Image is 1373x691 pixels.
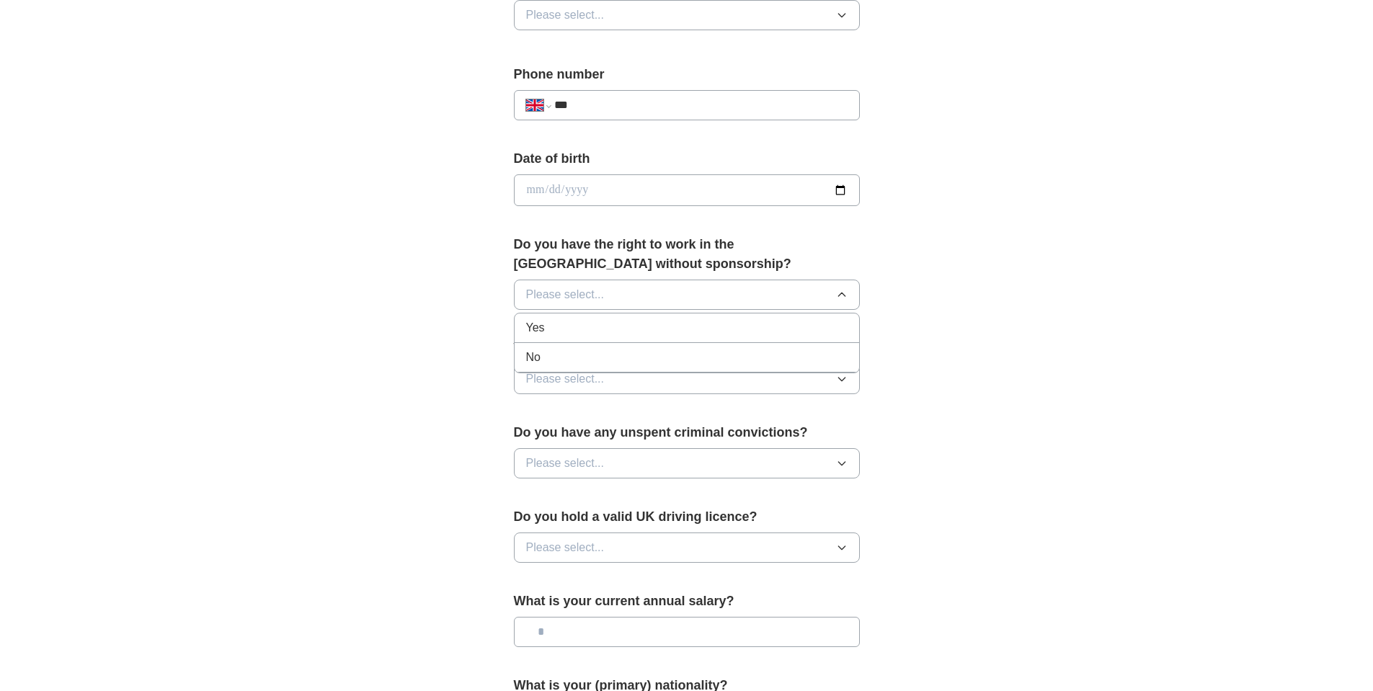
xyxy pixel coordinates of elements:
label: What is your current annual salary? [514,592,860,611]
label: Do you hold a valid UK driving licence? [514,507,860,527]
label: Date of birth [514,149,860,169]
span: Please select... [526,455,605,472]
span: No [526,349,541,366]
span: Please select... [526,286,605,303]
button: Please select... [514,280,860,310]
span: Please select... [526,6,605,24]
button: Please select... [514,448,860,478]
span: Please select... [526,539,605,556]
span: Yes [526,319,545,336]
button: Please select... [514,364,860,394]
label: Do you have any unspent criminal convictions? [514,423,860,442]
span: Please select... [526,370,605,388]
label: Do you have the right to work in the [GEOGRAPHIC_DATA] without sponsorship? [514,235,860,274]
label: Phone number [514,65,860,84]
button: Please select... [514,532,860,563]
